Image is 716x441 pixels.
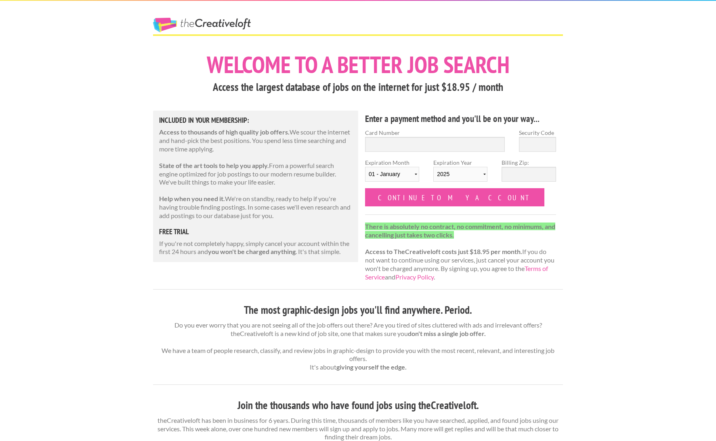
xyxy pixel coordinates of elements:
strong: Help when you need it. [159,195,225,202]
strong: Access to thousands of high quality job offers. [159,128,290,136]
label: Expiration Month [365,158,419,188]
h5: free trial [159,228,352,235]
label: Security Code [519,128,556,137]
h5: Included in Your Membership: [159,117,352,124]
p: If you're not completely happy, simply cancel your account within the first 24 hours and . It's t... [159,239,352,256]
h3: Access the largest database of jobs on the internet for just $18.95 / month [153,80,563,95]
input: Continue to my account [365,188,544,206]
strong: State of the art tools to help you apply. [159,162,269,169]
p: We scour the internet and hand-pick the best positions. You spend less time searching and more ti... [159,128,352,153]
h4: Enter a payment method and you'll be on your way... [365,112,556,125]
a: Privacy Policy [395,273,434,281]
label: Card Number [365,128,505,137]
select: Expiration Month [365,167,419,182]
p: From a powerful search engine optimized for job postings to our modern resume builder. We've buil... [159,162,352,187]
strong: There is absolutely no contract, no commitment, no minimums, and cancelling just takes two clicks. [365,223,555,239]
strong: giving yourself the edge. [336,363,407,371]
strong: don't miss a single job offer. [408,330,486,337]
label: Billing Zip: [502,158,556,167]
label: Expiration Year [433,158,487,188]
h3: Join the thousands who have found jobs using theCreativeloft. [153,398,563,413]
select: Expiration Year [433,167,487,182]
p: If you do not want to continue using our services, just cancel your account you won't be charged ... [365,223,556,281]
strong: Access to TheCreativeloft costs just $18.95 per month. [365,248,522,255]
strong: you won't be charged anything [208,248,296,255]
p: We're on standby, ready to help if you're having trouble finding postings. In some cases we'll ev... [159,195,352,220]
p: Do you ever worry that you are not seeing all of the job offers out there? Are you tired of sites... [153,321,563,372]
a: Terms of Service [365,265,548,281]
a: The Creative Loft [153,18,251,32]
h1: Welcome to a better job search [153,53,563,76]
h3: The most graphic-design jobs you'll find anywhere. Period. [153,302,563,318]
